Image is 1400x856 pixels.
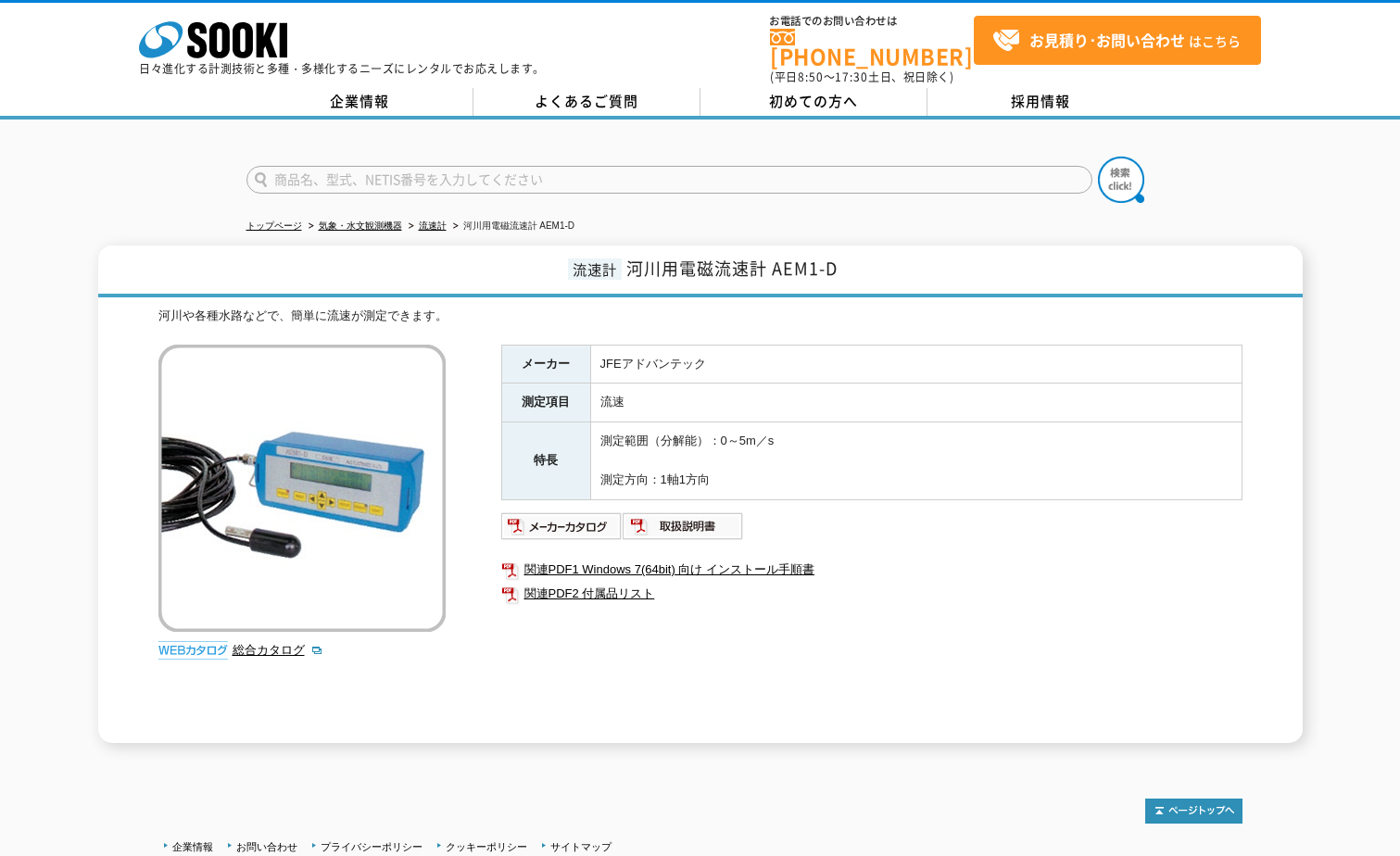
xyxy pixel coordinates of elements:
[321,841,423,852] a: プライバシーポリシー
[550,841,612,852] a: サイトマップ
[501,345,590,384] th: メーカー
[1098,157,1144,203] img: btn_search.png
[590,384,1242,422] td: 流速
[449,217,575,236] li: 河川用電磁流速計 AEM1-D
[590,422,1242,499] td: 測定範囲（分解能）：0～5m／s 測定方向：1軸1方向
[501,384,590,422] th: 測定項目
[770,69,953,85] span: (平日 ～ 土日、祝日除く)
[501,558,1242,582] a: 関連PDF1 Windows 7(64bit) 向け インストール手順書
[700,88,927,116] a: 初めての方へ
[158,345,446,632] img: 河川用電磁流速計 AEM1-D
[770,29,974,67] a: [PHONE_NUMBER]
[319,220,402,231] a: 気象・水文観測機器
[626,256,838,281] span: 河川用電磁流速計 AEM1-D
[233,643,323,657] a: 総合カタログ
[623,511,744,541] img: 取扱説明書
[590,345,1242,384] td: JFEアドバンテック
[501,523,623,537] a: メーカーカタログ
[246,166,1092,194] input: 商品名、型式、NETIS番号を入力してください
[246,220,302,231] a: トップページ
[501,582,1242,606] a: 関連PDF2 付属品リスト
[769,91,858,111] span: 初めての方へ
[501,511,623,541] img: メーカーカタログ
[974,16,1261,65] a: お見積り･お問い合わせはこちら
[927,88,1154,116] a: 採用情報
[1029,29,1185,51] strong: お見積り･お問い合わせ
[158,641,228,660] img: webカタログ
[501,422,590,499] th: 特長
[246,88,473,116] a: 企業情報
[158,307,1242,326] div: 河川や各種水路などで、簡単に流速が測定できます。
[473,88,700,116] a: よくあるご質問
[1145,799,1242,824] img: トップページへ
[770,16,974,27] span: お電話でのお問い合わせは
[568,258,622,280] span: 流速計
[835,69,868,85] span: 17:30
[236,841,297,852] a: お問い合わせ
[172,841,213,852] a: 企業情報
[139,63,545,74] p: 日々進化する計測技術と多種・多様化するニーズにレンタルでお応えします。
[446,841,527,852] a: クッキーポリシー
[992,27,1241,55] span: はこちら
[419,220,447,231] a: 流速計
[623,523,744,537] a: 取扱説明書
[798,69,824,85] span: 8:50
